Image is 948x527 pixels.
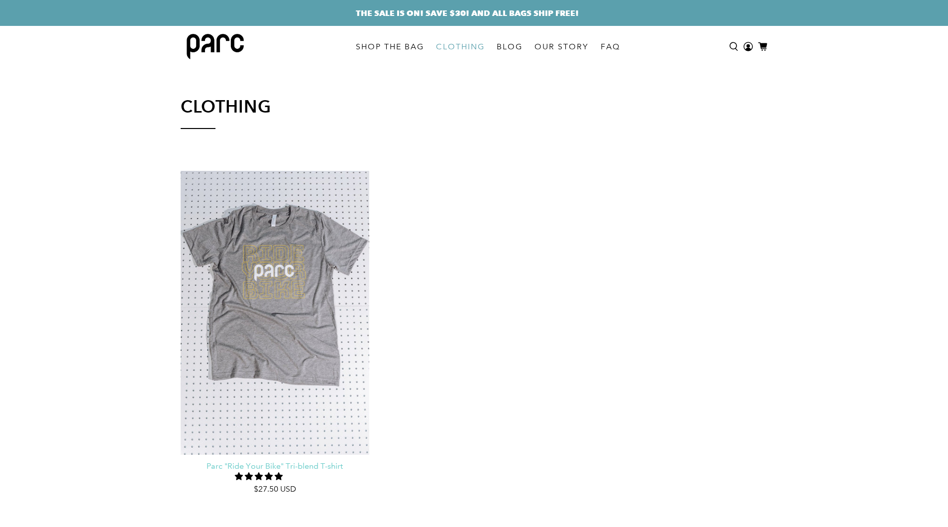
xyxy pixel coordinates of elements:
a: CLOTHING [430,33,491,61]
a: SHOP THE BAG [350,33,430,61]
img: parc bag logo [187,34,244,59]
img: Parc model standing outside wearing grey short sleeve t-shirt. T-shirt illustration on the front ... [181,171,370,455]
a: OUR STORY [528,33,595,61]
a: THE SALE IS ON! SAVE $30! AND ALL BAGS SHIP FREE! [356,7,579,19]
span: 5.00 stars [235,472,283,481]
a: Parc "Ride Your Bike" Tri-blend T-shirt [182,460,368,471]
a: BLOG [491,33,528,61]
span: $27.50 USD [254,484,296,494]
a: FAQ [595,33,626,61]
h1: Clothing [181,97,271,116]
nav: main navigation [350,26,626,67]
